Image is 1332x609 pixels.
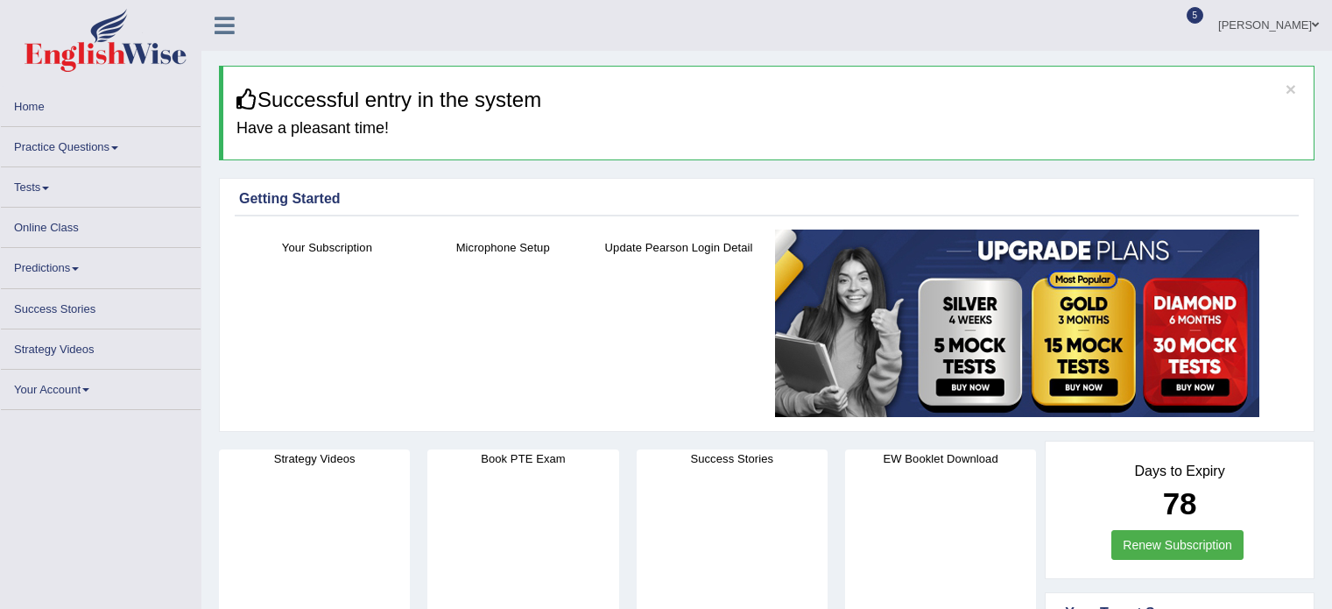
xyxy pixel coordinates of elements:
a: Home [1,87,201,121]
h4: Strategy Videos [219,450,410,468]
b: 78 [1163,486,1197,520]
h4: Success Stories [637,450,828,468]
a: Success Stories [1,289,201,323]
button: × [1286,80,1296,98]
a: Tests [1,167,201,202]
div: Getting Started [239,188,1294,209]
h3: Successful entry in the system [236,89,1300,111]
h4: Book PTE Exam [427,450,618,468]
h4: Microphone Setup [424,238,582,257]
a: Your Account [1,370,201,404]
a: Practice Questions [1,127,201,161]
h4: EW Booklet Download [845,450,1036,468]
a: Online Class [1,208,201,242]
img: small5.jpg [775,230,1259,417]
a: Renew Subscription [1111,530,1244,560]
a: Strategy Videos [1,329,201,364]
a: Predictions [1,248,201,282]
span: 5 [1187,7,1204,24]
h4: Have a pleasant time! [236,120,1300,138]
h4: Update Pearson Login Detail [600,238,758,257]
h4: Your Subscription [248,238,406,257]
h4: Days to Expiry [1065,464,1294,479]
